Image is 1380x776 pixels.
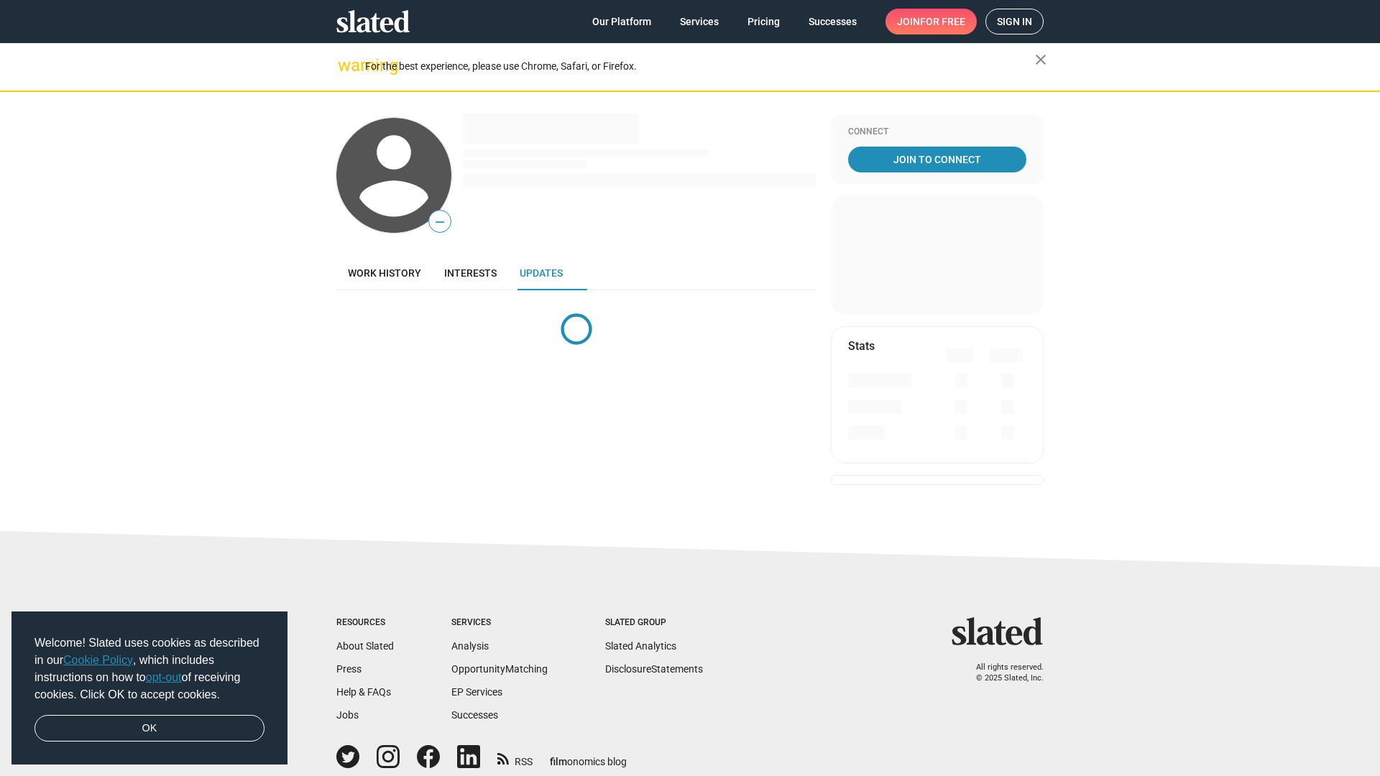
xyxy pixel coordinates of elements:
span: Successes [809,9,857,34]
div: For the best experience, please use Chrome, Safari, or Firefox. [365,57,1035,76]
span: Updates [520,267,563,279]
a: About Slated [336,640,394,652]
span: Join To Connect [851,147,1023,172]
a: Slated Analytics [605,640,676,652]
p: All rights reserved. © 2025 Slated, Inc. [961,662,1044,683]
span: Work history [348,267,421,279]
span: Interests [444,267,497,279]
a: Sign in [985,9,1044,34]
span: Services [680,9,719,34]
a: Jobs [336,709,359,721]
a: dismiss cookie message [34,715,264,742]
a: Joinfor free [885,9,977,34]
span: film [550,756,567,767]
a: OpportunityMatching [451,663,548,675]
a: Cookie Policy [63,654,133,666]
span: Sign in [997,9,1032,34]
a: Services [668,9,730,34]
a: Successes [451,709,498,721]
a: EP Services [451,686,502,698]
div: Slated Group [605,617,703,629]
mat-icon: warning [338,57,355,74]
a: Updates [508,256,574,290]
span: Our Platform [592,9,651,34]
mat-icon: close [1032,51,1049,68]
a: RSS [497,747,533,769]
a: Successes [797,9,868,34]
span: — [429,213,451,231]
a: DisclosureStatements [605,663,703,675]
a: Work history [336,256,433,290]
a: Press [336,663,362,675]
a: Help & FAQs [336,686,391,698]
mat-card-title: Stats [848,338,875,354]
a: Join To Connect [848,147,1026,172]
a: Interests [433,256,508,290]
a: filmonomics blog [550,744,627,769]
div: Services [451,617,548,629]
span: Welcome! Slated uses cookies as described in our , which includes instructions on how to of recei... [34,634,264,703]
span: Join [897,9,965,34]
span: for free [920,9,965,34]
div: cookieconsent [11,611,287,765]
a: Our Platform [581,9,663,34]
a: opt-out [146,671,182,683]
a: Analysis [451,640,489,652]
div: Connect [848,126,1026,138]
span: Pricing [747,9,780,34]
a: Pricing [736,9,791,34]
div: Resources [336,617,394,629]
